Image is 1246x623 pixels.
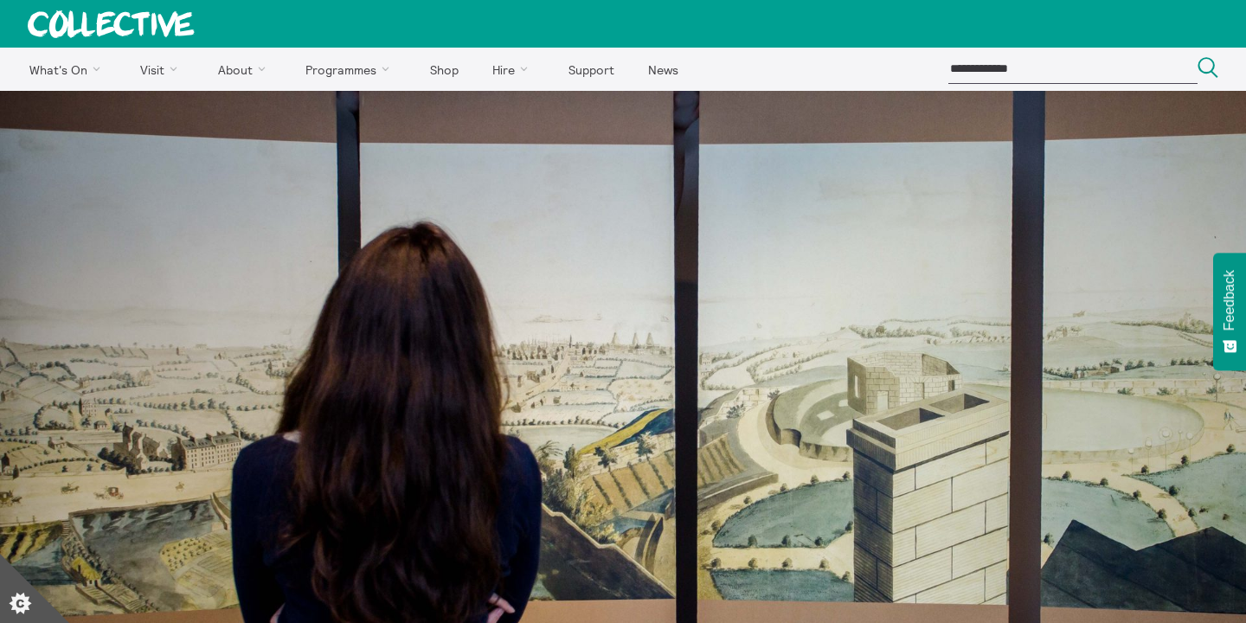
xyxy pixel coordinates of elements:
a: What's On [14,48,122,91]
span: Feedback [1222,270,1237,331]
a: About [202,48,287,91]
button: Feedback - Show survey [1213,253,1246,370]
a: Hire [478,48,550,91]
a: Shop [414,48,473,91]
a: Visit [125,48,200,91]
a: Programmes [291,48,412,91]
a: News [633,48,693,91]
a: Support [553,48,629,91]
